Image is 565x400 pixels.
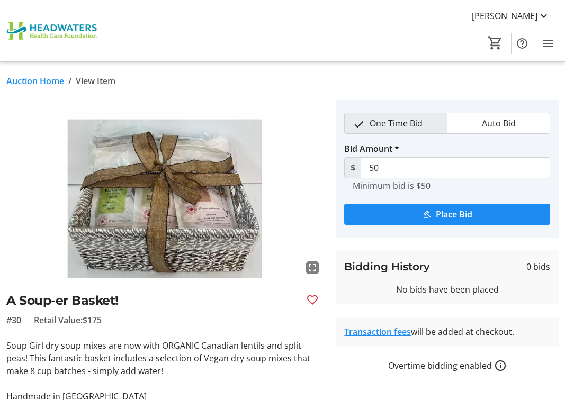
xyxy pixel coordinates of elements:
div: No bids have been placed [344,283,550,296]
span: Place Bid [436,208,472,221]
button: Cart [486,33,505,52]
button: [PERSON_NAME] [463,7,559,24]
div: Overtime bidding enabled [336,359,559,372]
h3: Bidding History [344,259,430,275]
img: Headwaters Health Care Foundation's Logo [6,4,101,57]
a: Transaction fees [344,326,411,338]
button: Place Bid [344,204,550,225]
span: One Time Bid [363,113,429,133]
span: / [68,75,71,87]
h2: A Soup-er Basket! [6,291,298,310]
span: [PERSON_NAME] [472,10,537,22]
img: Image [6,100,323,278]
tr-hint: Minimum bid is $50 [353,180,431,191]
span: Auto Bid [476,113,522,133]
span: $ [344,157,361,178]
label: Bid Amount * [344,142,399,155]
div: will be added at checkout. [344,325,550,338]
mat-icon: fullscreen [306,261,319,274]
span: 0 bids [526,260,550,273]
span: #30 [6,314,21,326]
a: How overtime bidding works for silent auctions [494,359,507,372]
span: Retail Value: $175 [34,314,102,326]
p: Soup Girl dry soup mixes are now with ORGANIC Canadian lentils and split peas! This fantastic bas... [6,339,323,377]
a: Auction Home [6,75,64,87]
button: Menu [537,33,559,54]
button: Help [512,33,533,54]
span: View Item [76,75,115,87]
button: Favourite [302,289,323,311]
